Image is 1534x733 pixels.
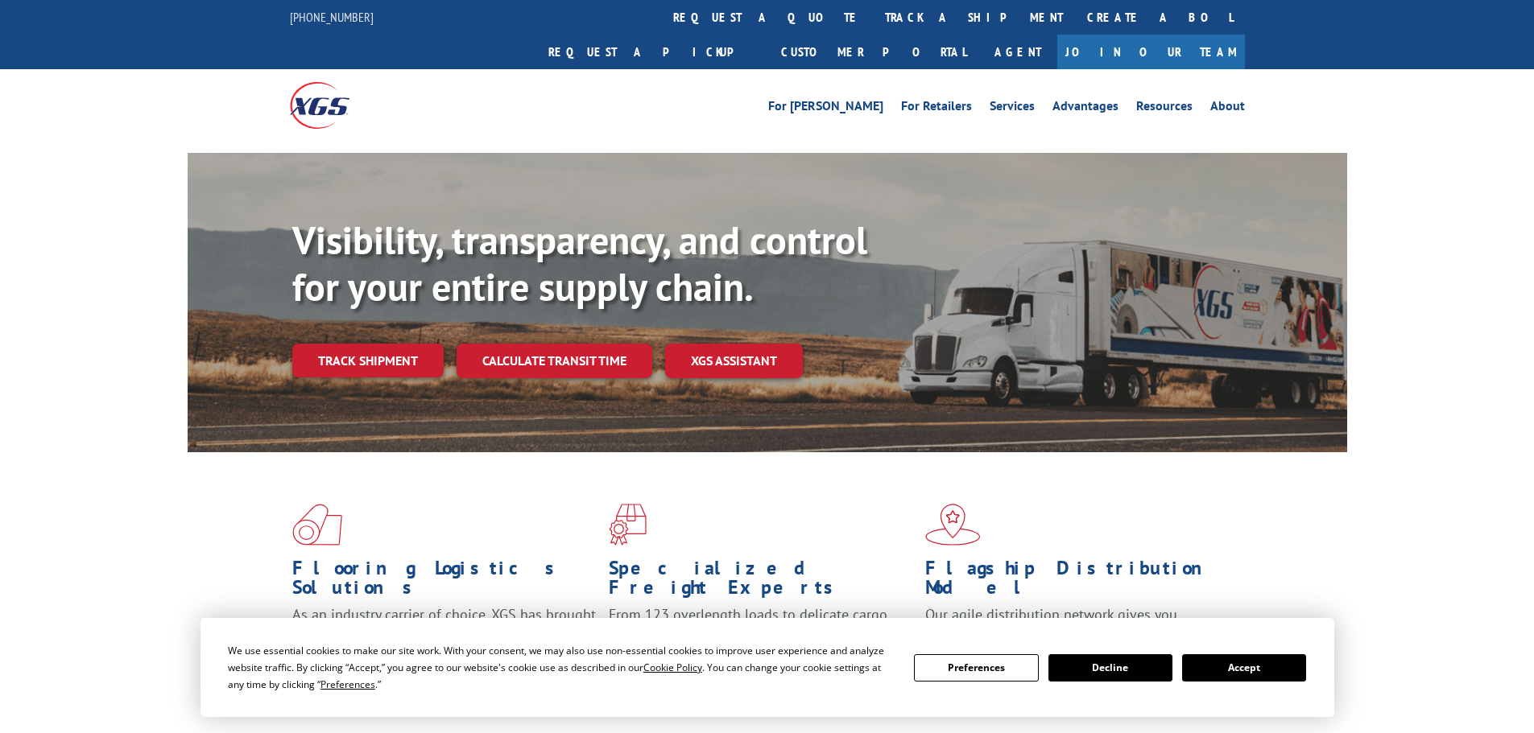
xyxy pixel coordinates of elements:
[292,558,597,605] h1: Flooring Logistics Solutions
[1136,100,1193,117] a: Resources
[990,100,1035,117] a: Services
[457,344,652,378] a: Calculate transit time
[1052,100,1118,117] a: Advantages
[978,35,1057,69] a: Agent
[290,9,374,25] a: [PHONE_NUMBER]
[1057,35,1245,69] a: Join Our Team
[665,344,803,378] a: XGS ASSISTANT
[609,504,647,546] img: xgs-icon-focused-on-flooring-red
[925,504,981,546] img: xgs-icon-flagship-distribution-model-red
[925,558,1230,605] h1: Flagship Distribution Model
[536,35,769,69] a: Request a pickup
[228,642,895,693] div: We use essential cookies to make our site work. With your consent, we may also use non-essential ...
[769,35,978,69] a: Customer Portal
[609,558,913,605] h1: Specialized Freight Experts
[643,661,702,674] span: Cookie Policy
[925,605,1222,643] span: Our agile distribution network gives you nationwide inventory management on demand.
[292,344,444,377] a: Track shipment
[1210,100,1245,117] a: About
[292,215,867,311] b: Visibility, transparency, and control for your entire supply chain.
[1048,654,1172,682] button: Decline
[768,100,883,117] a: For [PERSON_NAME]
[914,654,1038,682] button: Preferences
[901,100,972,117] a: For Retailers
[609,605,913,677] p: From 123 overlength loads to delicate cargo, our experienced staff knows the best way to move you...
[292,504,342,546] img: xgs-icon-total-supply-chain-intelligence-red
[201,618,1334,717] div: Cookie Consent Prompt
[292,605,596,662] span: As an industry carrier of choice, XGS has brought innovation and dedication to flooring logistics...
[1182,654,1306,682] button: Accept
[320,677,375,691] span: Preferences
